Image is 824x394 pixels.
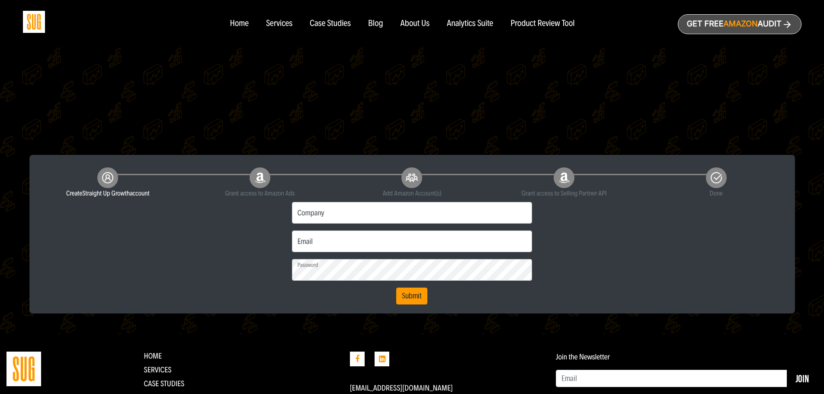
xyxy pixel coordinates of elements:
[230,19,248,29] a: Home
[647,188,786,199] small: Done
[144,365,171,375] a: Services
[447,19,493,29] a: Analytics Suite
[144,351,162,361] a: Home
[510,19,574,29] a: Product Review Tool
[494,188,634,199] small: Grant access to Selling Partner API
[350,383,453,393] a: [EMAIL_ADDRESS][DOMAIN_NAME]
[787,370,818,387] button: Join
[556,352,610,361] label: Join the Newsletter
[23,11,45,33] img: Sug
[556,370,787,387] input: Email
[401,19,430,29] a: About Us
[38,188,178,199] small: Create account
[310,19,351,29] a: Case Studies
[723,19,757,29] span: Amazon
[343,188,482,199] small: Add Amazon Account(s)
[396,288,427,305] button: Submit
[82,189,130,197] span: Straight Up Growth
[368,19,383,29] a: Blog
[292,231,532,252] input: Email
[6,352,41,386] img: Straight Up Growth
[190,188,330,199] small: Grant access to Amazon Ads
[678,14,802,34] a: Get freeAmazonAudit
[144,379,184,388] a: CASE STUDIES
[266,19,292,29] a: Services
[292,202,532,224] input: Company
